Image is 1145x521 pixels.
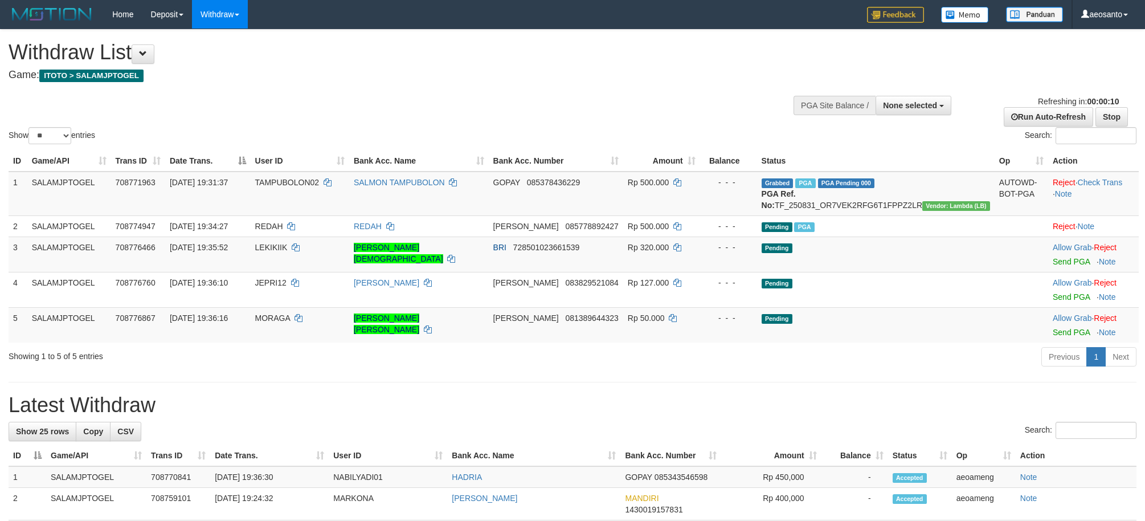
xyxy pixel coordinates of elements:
span: Copy 085378436229 to clipboard [527,178,580,187]
a: [PERSON_NAME][DEMOGRAPHIC_DATA] [354,243,443,263]
span: [DATE] 19:36:16 [170,314,228,323]
a: Allow Grab [1053,243,1091,252]
div: - - - [705,242,753,253]
td: · · [1048,172,1139,216]
th: Action [1016,445,1136,466]
h1: Latest Withdraw [9,394,1136,417]
span: [DATE] 19:34:27 [170,222,228,231]
span: MORAGA [255,314,290,323]
span: Pending [762,243,792,253]
span: Vendor URL: https://dashboard.q2checkout.com/secure [922,201,990,211]
th: Trans ID: activate to sort column ascending [146,445,210,466]
td: - [821,488,888,520]
b: PGA Ref. No: [762,189,796,210]
a: Next [1105,347,1136,367]
span: [PERSON_NAME] [493,314,559,323]
th: ID: activate to sort column descending [9,445,46,466]
th: Game/API: activate to sort column ascending [27,150,111,172]
th: Balance [700,150,757,172]
a: Reject [1094,243,1117,252]
h4: Game: [9,70,752,81]
span: CSV [117,427,134,436]
th: Trans ID: activate to sort column ascending [111,150,165,172]
span: 708776867 [116,314,156,323]
span: BRI [493,243,506,252]
span: 708774947 [116,222,156,231]
th: ID [9,150,27,172]
div: - - - [705,277,753,288]
img: panduan.png [1006,7,1063,22]
th: Op: activate to sort column ascending [995,150,1048,172]
span: Rp 500.000 [628,222,669,231]
a: Check Trans [1078,178,1123,187]
td: 2 [9,215,27,237]
select: Showentries [28,127,71,144]
span: GOPAY [493,178,520,187]
span: JEPRI12 [255,278,287,287]
span: LEKIKIIK [255,243,288,252]
td: · [1048,237,1139,272]
a: Reject [1053,222,1076,231]
div: PGA Site Balance / [794,96,876,115]
td: SALAMJPTOGEL [27,272,111,307]
div: - - - [705,221,753,232]
span: GOPAY [625,473,652,482]
a: Note [1099,328,1116,337]
a: Reject [1094,314,1117,323]
a: Note [1099,292,1116,302]
td: AUTOWD-BOT-PGA [995,172,1048,216]
a: Send PGA [1053,257,1090,266]
a: SALMON TAMPUBOLON [354,178,445,187]
span: Accepted [893,473,927,483]
a: [PERSON_NAME] [452,494,517,503]
span: [DATE] 19:31:37 [170,178,228,187]
td: SALAMJPTOGEL [27,307,111,343]
a: Send PGA [1053,328,1090,337]
th: Date Trans.: activate to sort column ascending [210,445,329,466]
th: Action [1048,150,1139,172]
span: Grabbed [762,178,794,188]
td: - [821,466,888,488]
td: SALAMJPTOGEL [27,215,111,237]
span: 708771963 [116,178,156,187]
td: 3 [9,237,27,272]
span: None selected [883,101,937,110]
span: · [1053,243,1094,252]
span: Copy 085778892427 to clipboard [565,222,618,231]
span: REDAH [255,222,283,231]
span: Pending [762,222,792,232]
th: Status: activate to sort column ascending [888,445,952,466]
a: Allow Grab [1053,278,1091,287]
a: Copy [76,422,111,441]
span: Accepted [893,494,927,504]
td: SALAMJPTOGEL [27,172,111,216]
th: User ID: activate to sort column ascending [251,150,349,172]
th: Game/API: activate to sort column ascending [46,445,146,466]
img: Button%20Memo.svg [941,7,989,23]
th: Bank Acc. Name: activate to sort column ascending [447,445,620,466]
td: 1 [9,172,27,216]
th: User ID: activate to sort column ascending [329,445,447,466]
div: - - - [705,177,753,188]
td: 5 [9,307,27,343]
span: Copy 083829521084 to clipboard [565,278,618,287]
label: Search: [1025,422,1136,439]
div: - - - [705,312,753,324]
th: Amount: activate to sort column ascending [623,150,700,172]
td: · [1048,307,1139,343]
span: Refreshing in: [1038,97,1119,106]
a: Note [1020,473,1037,482]
a: HADRIA [452,473,482,482]
input: Search: [1056,422,1136,439]
a: CSV [110,422,141,441]
span: [DATE] 19:36:10 [170,278,228,287]
h1: Withdraw List [9,41,752,64]
span: Copy 085343546598 to clipboard [655,473,708,482]
a: REDAH [354,222,382,231]
span: Marked by aeoameng [795,178,815,188]
a: 1 [1086,347,1106,367]
td: aeoameng [952,488,1016,520]
span: [PERSON_NAME] [493,278,559,287]
a: Note [1020,494,1037,503]
td: 708770841 [146,466,210,488]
